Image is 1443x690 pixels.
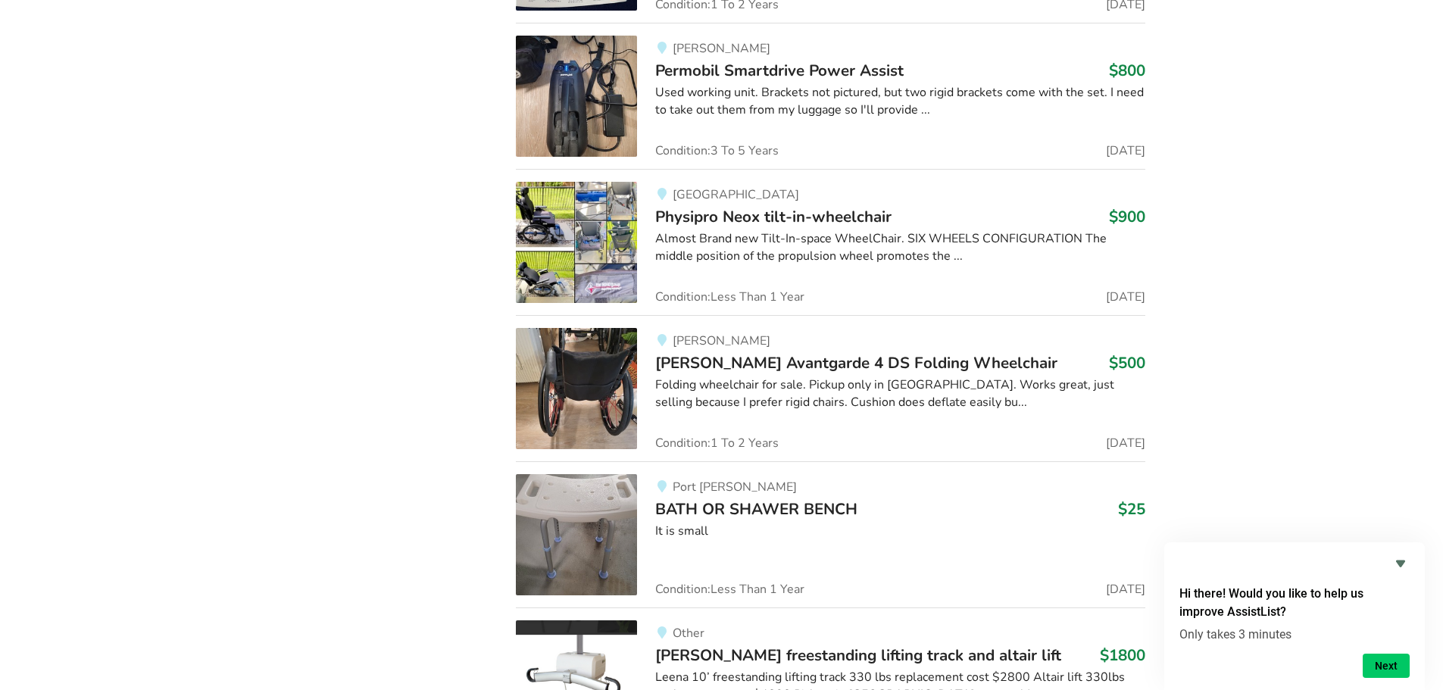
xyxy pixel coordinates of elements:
span: [PERSON_NAME] [673,333,770,349]
p: Only takes 3 minutes [1179,627,1410,642]
a: mobility-permobil smartdrive power assist[PERSON_NAME]Permobil Smartdrive Power Assist$800Used wo... [516,23,1145,169]
a: mobility-ottobock avantgarde 4 ds folding wheelchair[PERSON_NAME][PERSON_NAME] Avantgarde 4 DS Fo... [516,315,1145,461]
span: Condition: 3 To 5 Years [655,145,779,157]
span: [PERSON_NAME] [673,40,770,57]
span: Permobil Smartdrive Power Assist [655,60,904,81]
span: [PERSON_NAME] Avantgarde 4 DS Folding Wheelchair [655,352,1057,373]
span: Condition: Less Than 1 Year [655,291,804,303]
img: mobility-physipro neox tilt-in-wheelchair [516,182,637,303]
span: [DATE] [1106,583,1145,595]
div: Folding wheelchair for sale. Pickup only in [GEOGRAPHIC_DATA]. Works great, just selling because ... [655,376,1145,411]
span: Other [673,625,704,642]
div: Used working unit. Brackets not pictured, but two rigid brackets come with the set. I need to tak... [655,84,1145,119]
span: [PERSON_NAME] freestanding lifting track and altair lift [655,645,1061,666]
span: BATH OR SHAWER BENCH [655,498,857,520]
button: Hide survey [1391,554,1410,573]
div: It is small [655,523,1145,540]
span: [GEOGRAPHIC_DATA] [673,186,799,203]
span: Condition: Less Than 1 Year [655,583,804,595]
h3: $900 [1109,207,1145,226]
h2: Hi there! Would you like to help us improve AssistList? [1179,585,1410,621]
a: bathroom safety-bath or shawer bench Port [PERSON_NAME]BATH OR SHAWER BENCH$25It is smallConditio... [516,461,1145,607]
span: [DATE] [1106,437,1145,449]
h3: $800 [1109,61,1145,80]
h3: $1800 [1100,645,1145,665]
span: [DATE] [1106,291,1145,303]
img: mobility-ottobock avantgarde 4 ds folding wheelchair [516,328,637,449]
span: Port [PERSON_NAME] [673,479,797,495]
h3: $500 [1109,353,1145,373]
img: bathroom safety-bath or shawer bench [516,474,637,595]
img: mobility-permobil smartdrive power assist [516,36,637,157]
button: Next question [1363,654,1410,678]
span: Condition: 1 To 2 Years [655,437,779,449]
h3: $25 [1118,499,1145,519]
span: Physipro Neox tilt-in-wheelchair [655,206,892,227]
div: Almost Brand new Tilt-In-space WheelChair. SIX WHEELS CONFIGURATION The middle position of the pr... [655,230,1145,265]
div: Hi there! Would you like to help us improve AssistList? [1179,554,1410,678]
a: mobility-physipro neox tilt-in-wheelchair[GEOGRAPHIC_DATA]Physipro Neox tilt-in-wheelchair$900Alm... [516,169,1145,315]
span: [DATE] [1106,145,1145,157]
